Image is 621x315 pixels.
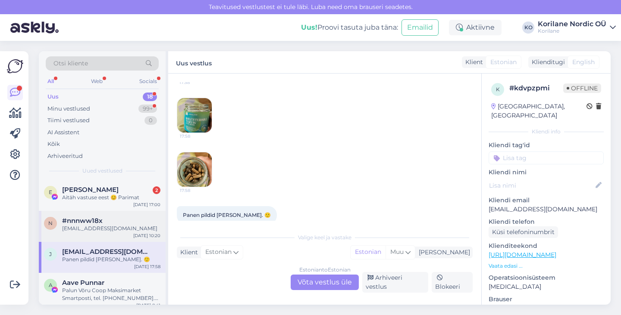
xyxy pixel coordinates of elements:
span: 17:58 [180,187,212,194]
div: All [46,76,56,87]
span: k [496,86,500,93]
p: Kliendi email [489,196,604,205]
img: Attachment [177,98,212,133]
span: Estonian [205,247,232,257]
div: [PERSON_NAME] [415,248,470,257]
div: Blokeeri [432,272,473,293]
span: Estonian [490,58,517,67]
div: 2 [153,186,160,194]
p: Chrome [TECHNICAL_ID] [489,304,604,313]
div: Arhiveeri vestlus [362,272,428,293]
p: Klienditeekond [489,241,604,250]
div: Palun Võru Coop Maksimarket Smartposti, tel. [PHONE_NUMBER]. Teile ka kena suve jätku🌻 [62,287,160,302]
label: Uus vestlus [176,56,212,68]
div: Estonian to Estonian [299,266,351,274]
div: Aktiivne [449,20,502,35]
p: Kliendi telefon [489,217,604,226]
div: Socials [138,76,159,87]
p: Kliendi nimi [489,168,604,177]
div: Uus [47,93,59,101]
p: Operatsioonisüsteem [489,273,604,282]
button: Emailid [401,19,439,36]
span: Evelyn Poom [62,186,119,194]
input: Lisa nimi [489,181,594,190]
div: [DATE] 10:20 [133,232,160,239]
span: Offline [563,83,601,93]
div: Tiimi vestlused [47,116,90,125]
p: [EMAIL_ADDRESS][DOMAIN_NAME] [489,205,604,214]
span: English [572,58,595,67]
span: 17:58 [179,79,212,86]
input: Lisa tag [489,151,604,164]
div: Aitäh vastuse eest 😊 Parimat [62,194,160,201]
a: Korilane Nordic OÜKorilane [538,21,616,34]
div: Korilane Nordic OÜ [538,21,606,28]
span: Otsi kliente [53,59,88,68]
div: Korilane [538,28,606,34]
div: 18 [143,93,157,101]
span: Muu [390,248,404,256]
p: Brauser [489,295,604,304]
span: Aave Punnar [62,279,104,287]
div: # kdvpzpmi [509,83,563,93]
div: [GEOGRAPHIC_DATA], [GEOGRAPHIC_DATA] [491,102,586,120]
a: [URL][DOMAIN_NAME] [489,251,556,259]
img: Attachment [177,152,212,187]
div: [DATE] 17:00 [133,201,160,208]
div: Klient [177,248,198,257]
div: Panen pildid [PERSON_NAME]. 🙂 [62,256,160,263]
div: Web [89,76,104,87]
div: Kõik [47,140,60,148]
div: Klient [462,58,483,67]
span: A [49,282,53,288]
span: jaanikaneemoja@gmail.com [62,248,152,256]
div: Minu vestlused [47,105,90,113]
b: Uus! [301,23,317,31]
div: Klienditugi [528,58,565,67]
span: E [49,189,52,195]
div: 0 [144,116,157,125]
div: Arhiveeritud [47,152,83,161]
div: KO [522,22,534,34]
div: Küsi telefoninumbrit [489,226,558,238]
p: Vaata edasi ... [489,262,604,270]
div: Valige keel ja vastake [177,234,473,241]
span: n [48,220,53,226]
span: #nnnww18x [62,217,103,225]
img: Askly Logo [7,58,23,74]
span: j [49,251,52,257]
div: Võta vestlus üle [291,275,359,290]
span: 17:58 [180,133,212,139]
div: Estonian [351,246,386,259]
div: Kliendi info [489,128,604,136]
div: Proovi tasuta juba täna: [301,22,398,33]
div: [DATE] 8:41 [136,302,160,309]
div: [EMAIL_ADDRESS][DOMAIN_NAME] [62,225,160,232]
p: Kliendi tag'id [489,141,604,150]
span: Uued vestlused [82,167,122,175]
p: [MEDICAL_DATA] [489,282,604,291]
span: Panen pildid [PERSON_NAME]. 🙂 [183,212,271,218]
div: 99+ [138,105,157,113]
div: [DATE] 17:58 [134,263,160,270]
div: AI Assistent [47,128,79,137]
